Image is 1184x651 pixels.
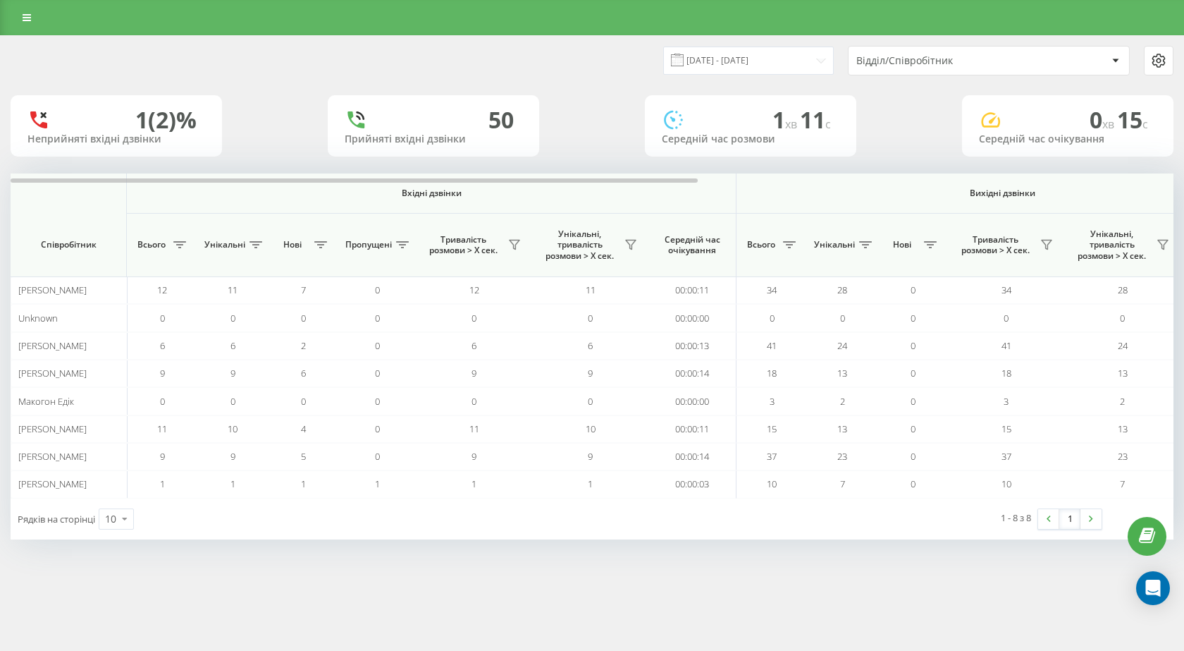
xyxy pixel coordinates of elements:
[375,284,380,296] span: 0
[1001,450,1011,463] span: 37
[911,284,915,296] span: 0
[1120,312,1125,324] span: 0
[767,477,777,490] span: 10
[18,477,87,490] span: [PERSON_NAME]
[375,477,380,490] span: 1
[837,450,847,463] span: 23
[471,339,476,352] span: 6
[539,229,620,262] span: Унікальні, тривалість розмови > Х сек.
[375,312,380,324] span: 0
[301,284,306,296] span: 7
[767,339,777,352] span: 41
[979,133,1157,145] div: Середній час очікування
[825,116,831,132] span: c
[1001,367,1011,379] span: 18
[1142,116,1148,132] span: c
[157,284,167,296] span: 12
[488,107,514,133] div: 50
[160,339,165,352] span: 6
[911,395,915,408] span: 0
[772,104,800,135] span: 1
[955,234,1036,256] span: Тривалість розмови > Х сек.
[770,395,775,408] span: 3
[586,422,596,435] span: 10
[18,422,87,435] span: [PERSON_NAME]
[1001,284,1011,296] span: 34
[1118,284,1128,296] span: 28
[767,450,777,463] span: 37
[1090,104,1117,135] span: 0
[18,513,95,525] span: Рядків на сторінці
[469,422,479,435] span: 11
[18,367,87,379] span: [PERSON_NAME]
[301,367,306,379] span: 6
[767,284,777,296] span: 34
[588,395,593,408] span: 0
[164,188,699,199] span: Вхідні дзвінки
[770,312,775,324] span: 0
[18,339,87,352] span: [PERSON_NAME]
[301,422,306,435] span: 4
[1120,395,1125,408] span: 2
[160,312,165,324] span: 0
[157,422,167,435] span: 11
[301,477,306,490] span: 1
[767,367,777,379] span: 18
[911,422,915,435] span: 0
[588,312,593,324] span: 0
[800,104,831,135] span: 11
[230,312,235,324] span: 0
[911,339,915,352] span: 0
[648,304,736,331] td: 00:00:00
[23,239,114,250] span: Співробітник
[1117,104,1148,135] span: 15
[648,387,736,415] td: 00:00:00
[648,415,736,443] td: 00:00:11
[18,312,58,324] span: Unknown
[301,450,306,463] span: 5
[375,395,380,408] span: 0
[767,422,777,435] span: 15
[840,312,845,324] span: 0
[471,312,476,324] span: 0
[1120,477,1125,490] span: 7
[911,367,915,379] span: 0
[471,395,476,408] span: 0
[588,450,593,463] span: 9
[230,395,235,408] span: 0
[275,239,310,250] span: Нові
[1001,511,1031,525] div: 1 - 8 з 8
[423,234,504,256] span: Тривалість розмови > Х сек.
[471,477,476,490] span: 1
[230,367,235,379] span: 9
[588,339,593,352] span: 6
[648,443,736,470] td: 00:00:14
[659,234,725,256] span: Середній час очікування
[301,312,306,324] span: 0
[588,367,593,379] span: 9
[469,284,479,296] span: 12
[744,239,779,250] span: Всього
[204,239,245,250] span: Унікальні
[471,450,476,463] span: 9
[375,367,380,379] span: 0
[662,133,839,145] div: Середній час розмови
[1071,229,1152,262] span: Унікальні, тривалість розмови > Х сек.
[230,477,235,490] span: 1
[160,367,165,379] span: 9
[18,284,87,296] span: [PERSON_NAME]
[105,512,116,526] div: 10
[814,239,855,250] span: Унікальні
[856,55,1025,67] div: Відділ/Співробітник
[911,477,915,490] span: 0
[160,395,165,408] span: 0
[588,477,593,490] span: 1
[1059,509,1080,529] a: 1
[1001,477,1011,490] span: 10
[375,422,380,435] span: 0
[837,422,847,435] span: 13
[375,450,380,463] span: 0
[648,332,736,360] td: 00:00:13
[135,107,197,133] div: 1 (2)%
[160,477,165,490] span: 1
